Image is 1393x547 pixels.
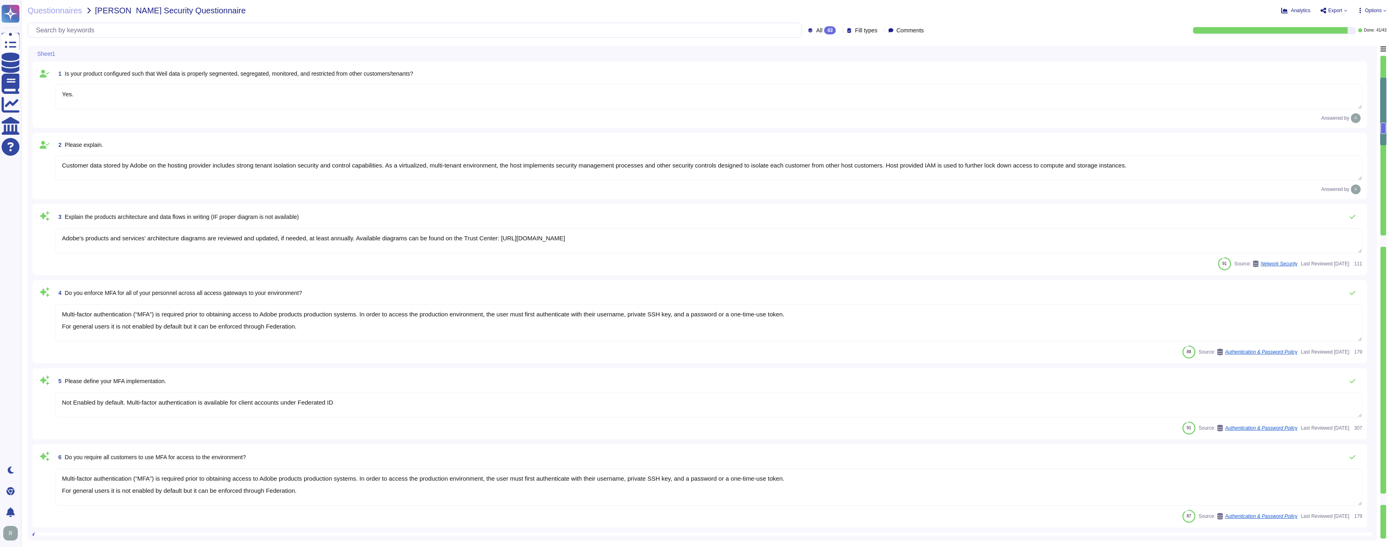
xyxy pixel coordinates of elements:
[55,304,1362,341] textarea: Multi-factor authentication (“MFA”) is required prior to obtaining access to Adobe products produ...
[1364,28,1375,32] span: Done:
[65,214,299,220] span: Explain the products architecture and data flows in writing (IF proper diagram is not available)
[1328,8,1342,13] span: Export
[1199,513,1297,519] span: Source:
[65,454,246,460] span: Do you require all customers to use MFA for access to the environment?
[1353,261,1362,266] span: 111
[1351,113,1361,123] img: user
[3,526,18,541] img: user
[28,6,82,15] span: Questionnaires
[55,454,62,460] span: 6
[55,214,62,220] span: 3
[1223,261,1227,266] span: 91
[1301,261,1349,266] span: Last Reviewed [DATE]
[1225,426,1297,430] span: Authentication & Password Policy
[55,142,62,148] span: 2
[32,23,801,37] input: Search by keywords
[824,26,836,34] div: 43
[65,142,103,148] span: Please explain.
[55,378,62,384] span: 5
[55,71,62,76] span: 1
[1261,261,1297,266] span: Network Security
[1234,261,1297,267] span: Source:
[1291,8,1310,13] span: Analytics
[55,228,1362,253] textarea: Adobe's products and services' architecture diagrams are reviewed and updated, if needed, at leas...
[1199,349,1297,355] span: Source:
[816,28,822,33] span: All
[1225,350,1297,354] span: Authentication & Password Policy
[1281,7,1310,14] button: Analytics
[2,524,23,542] button: user
[1376,28,1387,32] span: 41 / 43
[65,378,166,384] span: Please define your MFA implementation.
[1186,426,1191,430] span: 91
[1365,8,1382,13] span: Options
[1301,514,1349,519] span: Last Reviewed [DATE]
[55,84,1362,109] textarea: Yes.
[1353,426,1362,430] span: 307
[65,290,302,296] span: Do you enforce MFA for all of your personnel across all access gateways to your environment?
[1301,350,1349,354] span: Last Reviewed [DATE]
[95,6,246,15] span: [PERSON_NAME] Security Questionnaire
[1353,350,1362,354] span: 179
[1351,184,1361,194] img: user
[897,28,924,33] span: Comments
[1321,187,1349,192] span: Answered by
[37,51,55,57] span: Sheet1
[855,28,877,33] span: Fill types
[1199,425,1297,431] span: Source:
[1321,116,1349,121] span: Answered by
[1186,350,1191,354] span: 88
[55,392,1362,418] textarea: Not Enabled by default. Multi-factor authentication is available for client accounts under Federa...
[1301,426,1349,430] span: Last Reviewed [DATE]
[1186,514,1191,518] span: 87
[55,469,1362,506] textarea: Multi-factor authentication (“MFA”) is required prior to obtaining access to Adobe products produ...
[65,70,413,77] span: Is your product configured such that Weil data is properly segmented, segregated, monitored, and ...
[1353,514,1362,519] span: 179
[1225,514,1297,519] span: Authentication & Password Policy
[55,155,1362,180] textarea: Customer data stored by Adobe on the hosting provider includes strong tenant isolation security a...
[55,290,62,296] span: 4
